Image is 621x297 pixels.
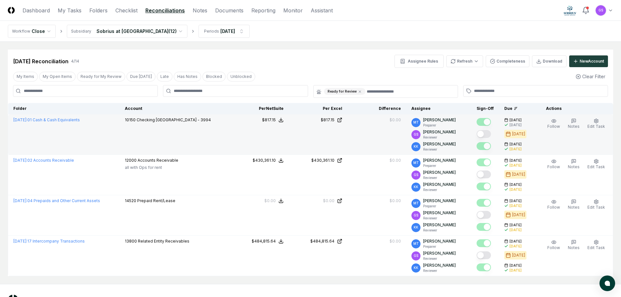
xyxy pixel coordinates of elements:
[394,55,444,68] button: Assignee Rules
[58,7,81,14] a: My Tasks
[71,28,91,34] div: Subsidiary
[252,238,284,244] button: $484,815.64
[193,7,207,14] a: Notes
[137,117,211,122] span: Checking [GEOGRAPHIC_DATA] - 3994
[390,198,401,204] div: $0.00
[586,117,606,131] button: Edit Task
[423,238,456,244] p: [PERSON_NAME]
[567,117,581,131] button: Notes
[251,7,275,14] a: Reporting
[587,205,605,210] span: Edit Task
[13,57,68,65] div: [DATE] Reconciliation
[477,223,491,231] button: Mark complete
[586,238,606,252] button: Edit Task
[477,130,491,138] button: Mark complete
[510,142,522,147] span: [DATE]
[567,198,581,212] button: Notes
[423,204,456,209] p: Preparer
[323,198,334,204] div: $0.00
[138,239,189,244] span: Related Entity Receivables
[423,117,456,123] p: [PERSON_NAME]
[477,211,491,219] button: Mark complete
[423,135,456,140] p: Reviewer
[414,213,418,218] span: GS
[546,157,561,171] button: Follow
[311,7,333,14] a: Assistant
[324,88,365,95] div: Ready for Review
[510,228,522,232] div: [DATE]
[423,141,456,147] p: [PERSON_NAME]
[477,158,491,166] button: Mark complete
[253,157,284,163] button: $430,361.10
[510,187,522,192] div: [DATE]
[13,72,38,82] button: My Items
[477,251,491,259] button: Mark complete
[423,182,456,187] p: [PERSON_NAME]
[547,205,560,210] span: Follow
[477,239,491,247] button: Mark complete
[294,238,342,244] a: $484,815.64
[423,210,456,216] p: [PERSON_NAME]
[512,252,525,258] div: [DATE]
[587,164,605,169] span: Edit Task
[486,55,529,67] button: Completeness
[413,160,419,165] span: MT
[310,238,334,244] div: $484,815.64
[510,118,522,123] span: [DATE]
[264,198,276,204] div: $0.00
[294,117,342,123] a: $817.15
[283,7,303,14] a: Monitor
[587,124,605,129] span: Edit Task
[423,123,456,128] p: Preparer
[510,123,522,127] div: [DATE]
[347,103,406,114] th: Difference
[13,117,27,122] span: [DATE] :
[510,223,522,228] span: [DATE]
[294,198,342,204] a: $0.00
[564,5,577,16] img: Sobrius logo
[137,198,175,203] span: Prepaid Rent/Lease
[294,157,342,163] a: $430,361.10
[477,183,491,190] button: Mark complete
[567,157,581,171] button: Notes
[510,182,522,187] span: [DATE]
[510,199,522,203] span: [DATE]
[230,103,289,114] th: Per NetSuite
[125,165,178,171] p: all with Ops for rent
[510,263,522,268] span: [DATE]
[423,262,456,268] p: [PERSON_NAME]
[414,253,418,258] span: GS
[567,238,581,252] button: Notes
[423,198,456,204] p: [PERSON_NAME]
[413,120,419,125] span: MT
[414,185,418,189] span: KK
[423,244,456,249] p: Preparer
[125,198,136,203] span: 14520
[157,72,172,82] button: Late
[13,198,27,203] span: [DATE] :
[8,103,120,114] th: Folder
[12,28,30,34] div: Workflow
[568,164,580,169] span: Notes
[546,198,561,212] button: Follow
[423,147,456,152] p: Reviewer
[477,199,491,207] button: Mark complete
[390,157,401,163] div: $0.00
[423,222,456,228] p: [PERSON_NAME]
[264,198,284,204] button: $0.00
[321,117,334,123] div: $817.15
[446,55,483,67] button: Refresh
[13,158,27,163] span: [DATE] :
[262,117,276,123] div: $817.15
[252,238,276,244] div: $484,815.64
[414,172,418,177] span: GS
[227,72,255,82] button: Unblocked
[568,205,580,210] span: Notes
[253,157,276,163] div: $430,361.10
[8,25,250,38] nav: breadcrumb
[510,158,522,163] span: [DATE]
[568,124,580,129] span: Notes
[599,8,603,13] span: GS
[138,158,178,163] span: Accounts Receivable
[423,175,456,180] p: Reviewer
